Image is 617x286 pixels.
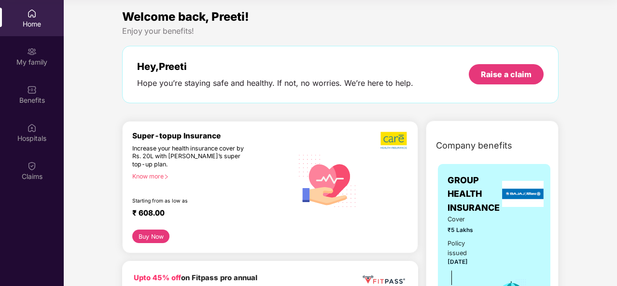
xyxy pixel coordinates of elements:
div: Know more [132,173,287,179]
div: Increase your health insurance cover by Rs. 20L with [PERSON_NAME]’s super top-up plan. [132,145,252,169]
span: right [164,174,169,179]
img: svg+xml;base64,PHN2ZyBpZD0iQ2xhaW0iIHhtbG5zPSJodHRwOi8vd3d3LnczLm9yZy8yMDAwL3N2ZyIgd2lkdGg9IjIwIi... [27,161,37,171]
button: Buy Now [132,230,169,243]
img: svg+xml;base64,PHN2ZyBpZD0iQmVuZWZpdHMiIHhtbG5zPSJodHRwOi8vd3d3LnczLm9yZy8yMDAwL3N2ZyIgd2lkdGg9Ij... [27,85,37,95]
img: svg+xml;base64,PHN2ZyB4bWxucz0iaHR0cDovL3d3dy53My5vcmcvMjAwMC9zdmciIHhtbG5zOnhsaW5rPSJodHRwOi8vd3... [293,145,362,215]
span: Company benefits [436,139,512,152]
div: Enjoy your benefits! [122,26,559,36]
span: Cover [448,215,483,224]
div: ₹ 608.00 [132,208,283,220]
div: Starting from as low as [132,198,252,204]
div: Hope you’re staying safe and healthy. If not, no worries. We’re here to help. [137,78,413,88]
span: [DATE] [448,259,468,265]
img: svg+xml;base64,PHN2ZyB3aWR0aD0iMjAiIGhlaWdodD0iMjAiIHZpZXdCb3g9IjAgMCAyMCAyMCIgZmlsbD0ibm9uZSIgeG... [27,47,37,56]
div: Policy issued [448,239,483,258]
img: insurerLogo [502,181,544,207]
img: svg+xml;base64,PHN2ZyBpZD0iSG9zcGl0YWxzIiB4bWxucz0iaHR0cDovL3d3dy53My5vcmcvMjAwMC9zdmciIHdpZHRoPS... [27,123,37,133]
div: Super-topup Insurance [132,131,293,140]
span: ₹5 Lakhs [448,226,483,235]
span: Welcome back, Preeti! [122,10,249,24]
span: GROUP HEALTH INSURANCE [448,174,500,215]
img: svg+xml;base64,PHN2ZyBpZD0iSG9tZSIgeG1sbnM9Imh0dHA6Ly93d3cudzMub3JnLzIwMDAvc3ZnIiB3aWR0aD0iMjAiIG... [27,9,37,18]
img: b5dec4f62d2307b9de63beb79f102df3.png [380,131,408,150]
b: Upto 45% off [134,273,181,282]
div: Hey, Preeti [137,61,413,72]
div: Raise a claim [481,69,532,80]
